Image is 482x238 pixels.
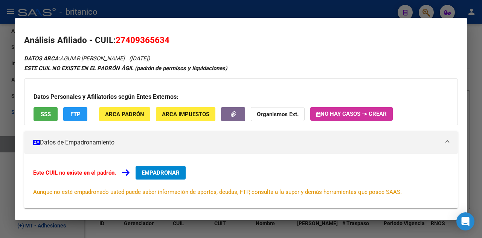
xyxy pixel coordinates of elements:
span: EMPADRONAR [142,169,180,176]
span: ARCA Impuestos [162,111,209,118]
span: FTP [70,111,81,118]
button: Organismos Ext. [251,107,305,121]
button: EMPADRONAR [136,166,186,180]
strong: DATOS ARCA: [24,55,60,62]
strong: ESTE CUIL NO EXISTE EN EL PADRÓN ÁGIL (padrón de permisos y liquidaciones) [24,65,227,72]
span: Aunque no esté empadronado usted puede saber información de aportes, deudas, FTP, consulta a la s... [33,189,402,195]
button: SSS [34,107,58,121]
span: No hay casos -> Crear [316,111,387,117]
button: ARCA Padrón [99,107,150,121]
button: ARCA Impuestos [156,107,215,121]
mat-panel-title: Datos de Empadronamiento [33,138,440,147]
strong: Este CUIL no existe en el padrón. [33,169,116,176]
h2: Análisis Afiliado - CUIL: [24,34,458,47]
div: Open Intercom Messenger [456,212,474,230]
h3: Datos Personales y Afiliatorios según Entes Externos: [34,92,448,101]
span: SSS [41,111,51,118]
mat-expansion-panel-header: Datos de Empadronamiento [24,131,458,154]
div: Datos de Empadronamiento [24,154,458,208]
span: ARCA Padrón [105,111,144,118]
button: No hay casos -> Crear [310,107,393,121]
span: AGUIAR [PERSON_NAME] [24,55,125,62]
button: FTP [63,107,87,121]
span: 27409365634 [116,35,169,45]
span: ([DATE]) [129,55,150,62]
strong: Organismos Ext. [257,111,299,118]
